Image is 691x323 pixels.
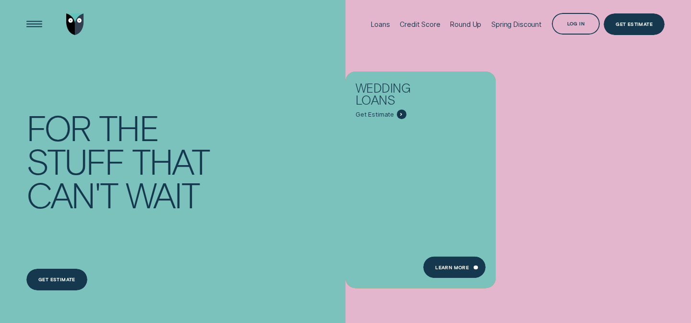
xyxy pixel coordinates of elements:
img: Wisr [66,13,84,35]
button: Open Menu [24,13,45,35]
div: Spring Discount [491,20,542,28]
div: Loans [371,20,390,28]
h4: For the stuff that can't wait [26,110,211,211]
a: Wedding Loans - Learn more [345,72,496,282]
span: Get Estimate [356,110,394,119]
a: Get estimate [26,269,87,290]
a: Get Estimate [604,13,665,35]
div: Credit Score [400,20,440,28]
div: Round Up [450,20,481,28]
a: Learn more [423,257,486,278]
div: Wedding Loans [356,82,452,109]
button: Log in [552,13,600,35]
